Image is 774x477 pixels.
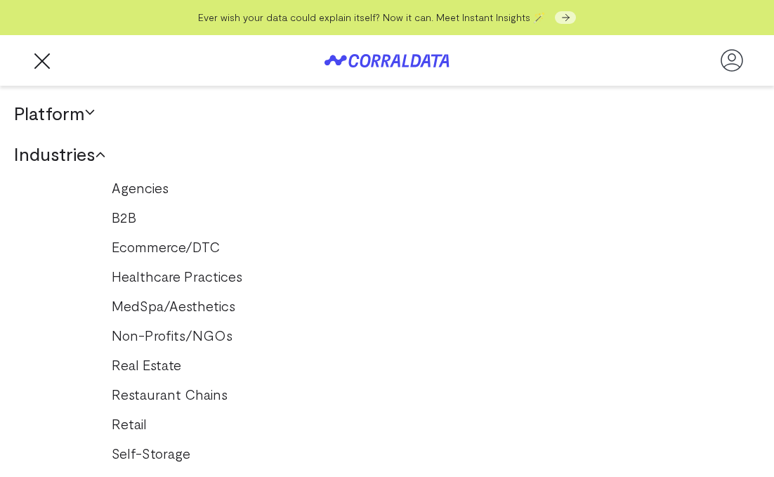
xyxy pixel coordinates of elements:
a: Non-Profits/NGOs [98,324,676,346]
button: Trigger Menu [28,46,56,74]
a: MedSpa/Aesthetics [98,294,676,317]
a: Retail [98,412,676,435]
a: Restaurant Chains [98,383,676,405]
a: Self-Storage [98,442,676,464]
a: Agencies [98,176,676,199]
a: Real Estate [98,353,676,376]
a: B2B [98,206,676,228]
span: Ever wish your data could explain itself? Now it can. Meet Instant Insights 🪄 [198,11,545,23]
a: Healthcare Practices [98,265,676,287]
a: Ecommerce/DTC [98,235,676,258]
